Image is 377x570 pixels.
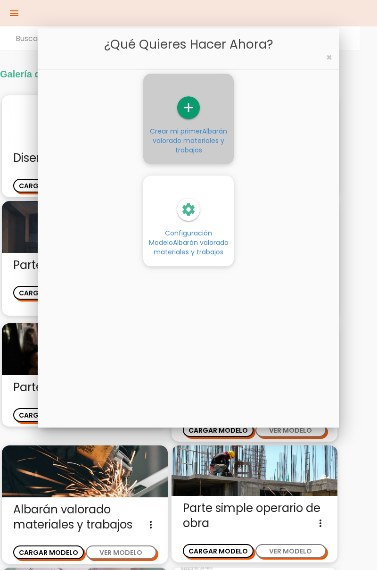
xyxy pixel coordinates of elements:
span: Parte simple operario de obra [183,501,326,531]
i: more_vert [145,517,156,532]
span: Parte de actuación [13,380,156,395]
span: Albarán valorado materiales y trabajos [13,502,156,532]
span: × [326,50,332,64]
button: CARGAR MODELO [183,544,254,558]
span: Diseña desde cero [13,151,156,166]
span: Albarán valorado materiales y trabajos [153,126,227,155]
button: VER MODELO [255,544,326,558]
img: trabajos.jpg [2,445,168,497]
button: CARGAR MODELO [13,179,84,193]
i: add [177,96,200,119]
span: Parte diario de operario [13,258,156,273]
button: CARGAR MODELO [13,286,84,300]
span: Configuración Modelo [149,228,229,257]
img: parte-operario-obra-simple.jpg [172,445,337,496]
button: VER MODELO [255,423,326,437]
span: Albarán valorado materiales y trabajos [154,238,229,257]
span: Crear mi primer [150,126,227,155]
button: VER MODELO [86,545,156,559]
button: CARGAR MODELO [183,423,254,437]
h5: ¿Qué quieres hacer ahora? [45,35,332,53]
i: more_vert [315,516,326,531]
button: CARGAR MODELO [13,545,84,559]
button: Close [326,52,332,62]
i: settings [177,198,200,221]
button: CARGAR MODELO [13,408,84,422]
